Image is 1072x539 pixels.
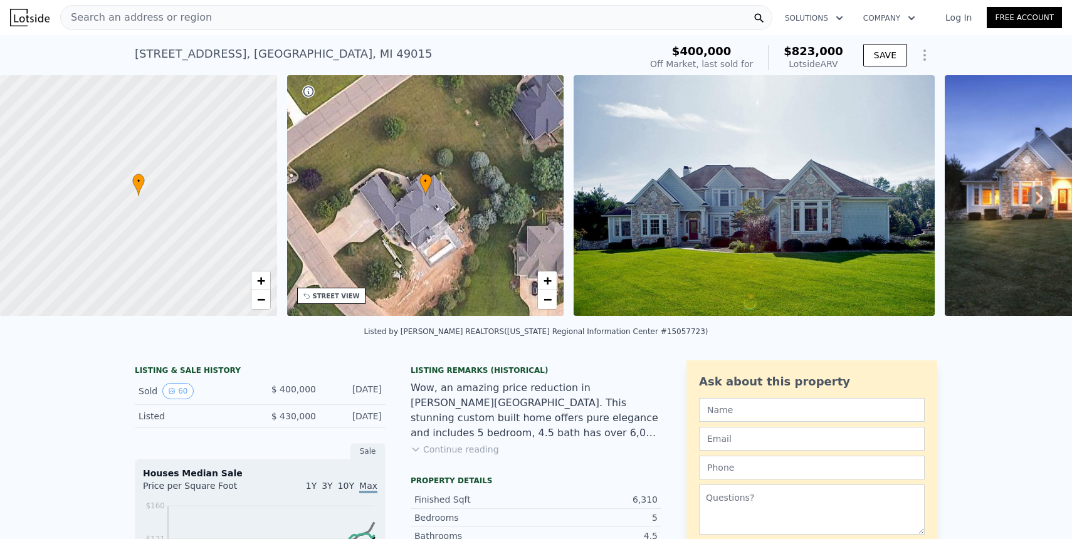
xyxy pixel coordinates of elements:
div: Bedrooms [414,511,536,524]
button: View historical data [162,383,193,399]
span: 1Y [306,481,317,491]
span: Max [359,481,377,493]
div: 6,310 [536,493,658,506]
div: Ask about this property [699,373,925,390]
button: Continue reading [411,443,499,456]
span: − [256,291,265,307]
a: Zoom in [538,271,557,290]
span: − [544,291,552,307]
div: • [132,174,145,196]
input: Phone [699,456,925,479]
span: Search an address or region [61,10,212,25]
div: Property details [411,476,661,486]
div: Listed by [PERSON_NAME] REALTORS ([US_STATE] Regional Information Center #15057723) [364,327,708,336]
div: Listed [139,410,250,422]
div: Price per Square Foot [143,479,260,500]
button: Company [853,7,925,29]
a: Free Account [987,7,1062,28]
button: Solutions [775,7,853,29]
div: Wow, an amazing price reduction in [PERSON_NAME][GEOGRAPHIC_DATA]. This stunning custom built hom... [411,380,661,441]
a: Zoom in [251,271,270,290]
input: Email [699,427,925,451]
div: Houses Median Sale [143,467,377,479]
div: [STREET_ADDRESS] , [GEOGRAPHIC_DATA] , MI 49015 [135,45,432,63]
img: Sale: 136040876 Parcel: 115019548 [574,75,935,316]
span: 3Y [322,481,332,491]
span: $ 400,000 [271,384,316,394]
img: Lotside [10,9,50,26]
span: + [256,273,265,288]
input: Name [699,398,925,422]
tspan: $160 [145,501,165,510]
button: SAVE [863,44,907,66]
span: • [132,175,145,187]
div: 5 [536,511,658,524]
div: Listing Remarks (Historical) [411,365,661,375]
div: Sold [139,383,250,399]
a: Log In [930,11,987,24]
div: Lotside ARV [784,58,843,70]
div: LISTING & SALE HISTORY [135,365,386,378]
a: Zoom out [538,290,557,309]
div: Sale [350,443,386,459]
div: [DATE] [326,410,382,422]
span: $400,000 [672,44,732,58]
div: [DATE] [326,383,382,399]
span: + [544,273,552,288]
span: $ 430,000 [271,411,316,421]
div: STREET VIEW [313,291,360,301]
div: Off Market, last sold for [650,58,753,70]
a: Zoom out [251,290,270,309]
button: Show Options [912,43,937,68]
div: Finished Sqft [414,493,536,506]
div: • [419,174,432,196]
span: 10Y [338,481,354,491]
span: • [419,175,432,187]
span: $823,000 [784,44,843,58]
